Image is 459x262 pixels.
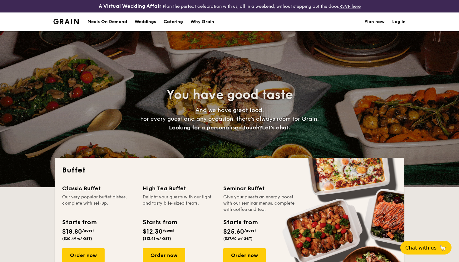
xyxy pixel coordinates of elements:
span: ($20.49 w/ GST) [62,236,92,241]
div: Starts from [223,218,257,227]
div: Weddings [135,12,156,31]
a: Plan now [364,12,385,31]
img: Grain [53,19,79,24]
span: ($27.90 w/ GST) [223,236,253,241]
span: $18.80 [62,228,82,235]
span: ($13.41 w/ GST) [143,236,171,241]
div: Our very popular buffet dishes, complete with set-up. [62,194,135,213]
div: Order now [62,248,105,262]
a: Logotype [53,19,79,24]
span: $12.30 [143,228,163,235]
span: $25.60 [223,228,244,235]
h2: Buffet [62,165,397,175]
div: High Tea Buffet [143,184,216,193]
button: Chat with us🦙 [400,241,452,255]
div: Meals On Demand [87,12,127,31]
span: 🦙 [439,244,447,251]
a: Meals On Demand [84,12,131,31]
span: You have good taste [166,87,293,102]
span: Looking for a personalised touch? [169,124,262,131]
h1: Catering [164,12,183,31]
a: Why Grain [187,12,218,31]
a: RSVP here [339,4,361,9]
span: /guest [82,228,94,233]
span: And we have great food. For every guest and any occasion, there’s always room for Grain. [140,107,319,131]
div: Classic Buffet [62,184,135,193]
a: Log in [392,12,406,31]
div: Starts from [143,218,177,227]
div: Seminar Buffet [223,184,296,193]
div: Plan the perfect celebration with us, all in a weekend, without stepping out the door. [76,2,383,10]
div: Order now [223,248,266,262]
div: Give your guests an energy boost with our seminar menus, complete with coffee and tea. [223,194,296,213]
span: /guest [244,228,256,233]
a: Weddings [131,12,160,31]
div: Delight your guests with our light and tasty bite-sized treats. [143,194,216,213]
div: Order now [143,248,185,262]
a: Catering [160,12,187,31]
span: Let's chat. [262,124,290,131]
div: Starts from [62,218,96,227]
span: Chat with us [405,245,437,251]
div: Why Grain [190,12,214,31]
span: /guest [163,228,175,233]
h4: A Virtual Wedding Affair [99,2,161,10]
